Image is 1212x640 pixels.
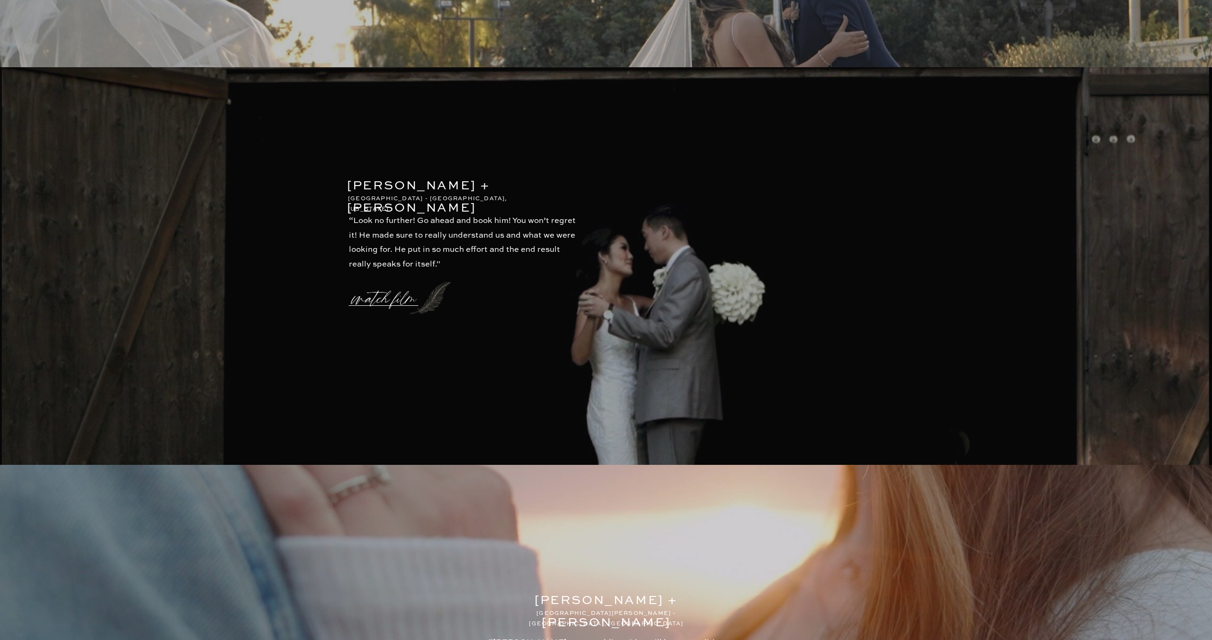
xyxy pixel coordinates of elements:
[353,275,421,311] a: watch film
[348,194,546,203] p: [GEOGRAPHIC_DATA] - [GEOGRAPHIC_DATA], [US_STATE]
[507,590,705,603] p: [PERSON_NAME] + [PERSON_NAME]
[507,609,705,617] p: [GEOGRAPHIC_DATA][PERSON_NAME] - [GEOGRAPHIC_DATA], [GEOGRAPHIC_DATA]
[349,214,577,276] p: “Look no further! Go ahead and book him! You won’t regret it! He made sure to really understand u...
[347,175,545,188] p: [PERSON_NAME] + [PERSON_NAME]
